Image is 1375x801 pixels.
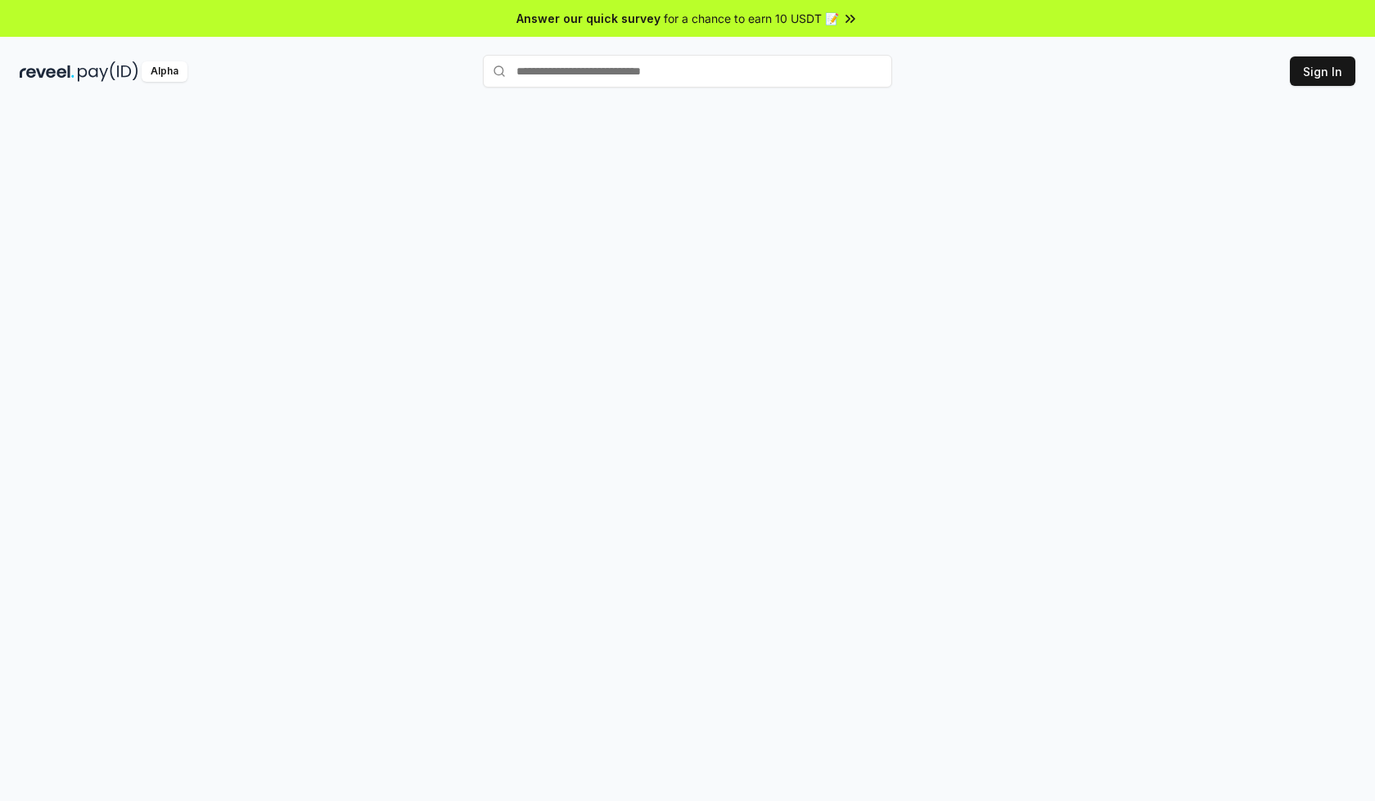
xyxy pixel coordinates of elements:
[78,61,138,82] img: pay_id
[142,61,187,82] div: Alpha
[1290,56,1355,86] button: Sign In
[664,10,839,27] span: for a chance to earn 10 USDT 📝
[516,10,660,27] span: Answer our quick survey
[20,61,74,82] img: reveel_dark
